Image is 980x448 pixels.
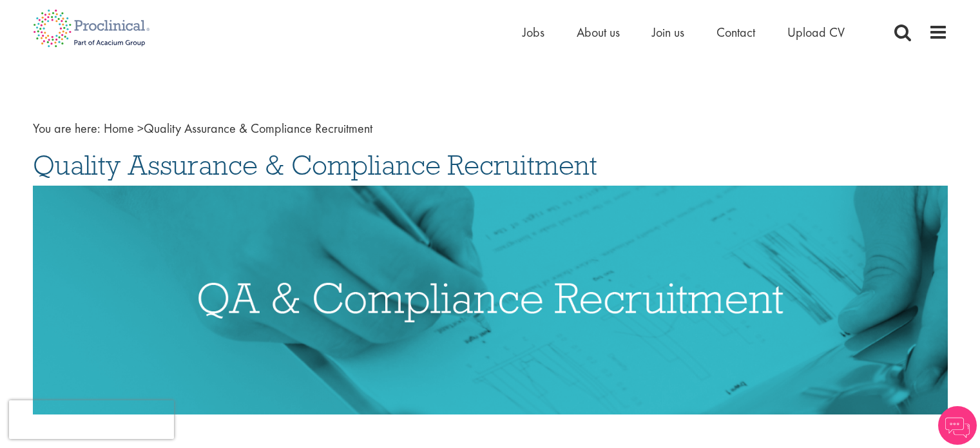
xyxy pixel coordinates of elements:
a: breadcrumb link to Home [104,120,134,137]
iframe: reCAPTCHA [9,400,174,439]
span: You are here: [33,120,101,137]
a: Contact [716,24,755,41]
span: Quality Assurance & Compliance Recruitment [33,148,597,182]
a: About us [577,24,620,41]
a: Upload CV [787,24,845,41]
img: Chatbot [938,406,977,445]
a: Jobs [523,24,544,41]
span: > [137,120,144,137]
span: Quality Assurance & Compliance Recruitment [104,120,372,137]
img: Quality Assurance & Compliance Recruitment [33,186,948,414]
a: Join us [652,24,684,41]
